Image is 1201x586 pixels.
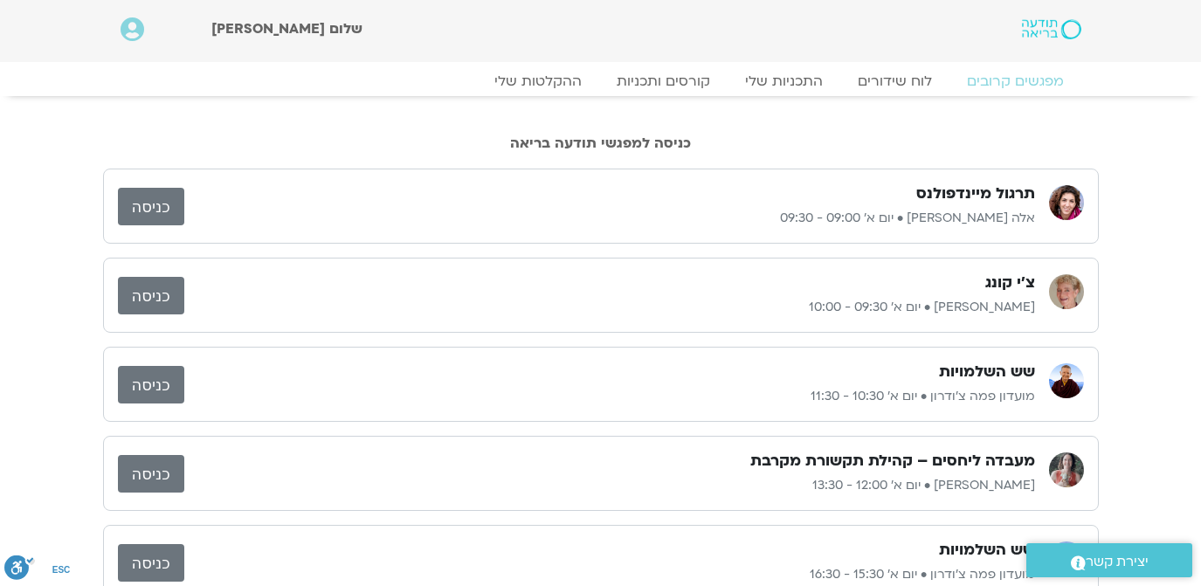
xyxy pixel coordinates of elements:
a: קורסים ותכניות [599,72,728,90]
a: כניסה [118,366,184,403]
h3: שש השלמויות [939,540,1035,561]
img: חני שלם [1049,274,1084,309]
a: התכניות שלי [728,72,840,90]
a: לוח שידורים [840,72,949,90]
a: כניסה [118,544,184,582]
img: לילך בן דרור [1049,452,1084,487]
p: מועדון פמה צ'ודרון • יום א׳ 10:30 - 11:30 [184,386,1035,407]
p: [PERSON_NAME] • יום א׳ 09:30 - 10:00 [184,297,1035,318]
h3: תרגול מיינדפולנס [916,183,1035,204]
p: [PERSON_NAME] • יום א׳ 12:00 - 13:30 [184,475,1035,496]
a: מפגשים קרובים [949,72,1081,90]
span: שלום [PERSON_NAME] [211,19,362,38]
a: כניסה [118,188,184,225]
nav: Menu [121,72,1081,90]
img: אלה טולנאי [1049,185,1084,220]
p: אלה [PERSON_NAME] • יום א׳ 09:00 - 09:30 [184,208,1035,229]
a: כניסה [118,277,184,314]
span: יצירת קשר [1086,550,1149,574]
h3: שש השלמויות [939,362,1035,383]
a: ההקלטות שלי [477,72,599,90]
h3: צ'י קונג [985,272,1035,293]
p: מועדון פמה צ'ודרון • יום א׳ 15:30 - 16:30 [184,564,1035,585]
a: יצירת קשר [1026,543,1192,577]
a: כניסה [118,455,184,493]
h3: מעבדה ליחסים – קהילת תקשורת מקרבת [750,451,1035,472]
h2: כניסה למפגשי תודעה בריאה [103,135,1099,151]
img: מועדון פמה צ'ודרון [1049,363,1084,398]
